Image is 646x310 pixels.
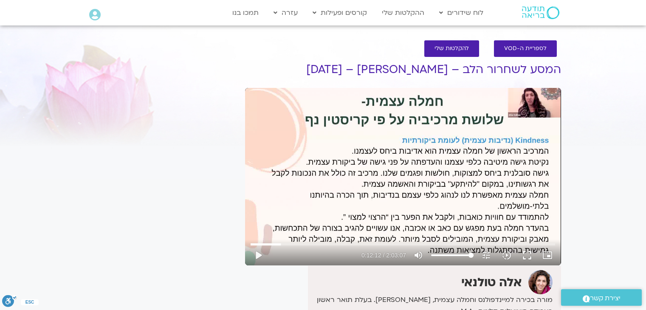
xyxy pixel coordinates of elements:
a: עזרה [269,5,302,21]
a: ההקלטות שלי [378,5,429,21]
a: לספריית ה-VOD [494,40,557,57]
span: להקלטות שלי [434,45,469,52]
span: יצירת קשר [590,293,621,304]
h1: המסע לשחרור הלב – [PERSON_NAME] – [DATE] [245,63,561,76]
a: תמכו בנו [228,5,263,21]
a: יצירת קשר [561,289,642,306]
a: לוח שידורים [435,5,488,21]
strong: אלה טולנאי [461,274,522,290]
span: לספריית ה-VOD [504,45,547,52]
a: להקלטות שלי [424,40,479,57]
a: קורסים ופעילות [308,5,371,21]
img: אלה טולנאי [528,270,553,294]
img: תודעה בריאה [522,6,559,19]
